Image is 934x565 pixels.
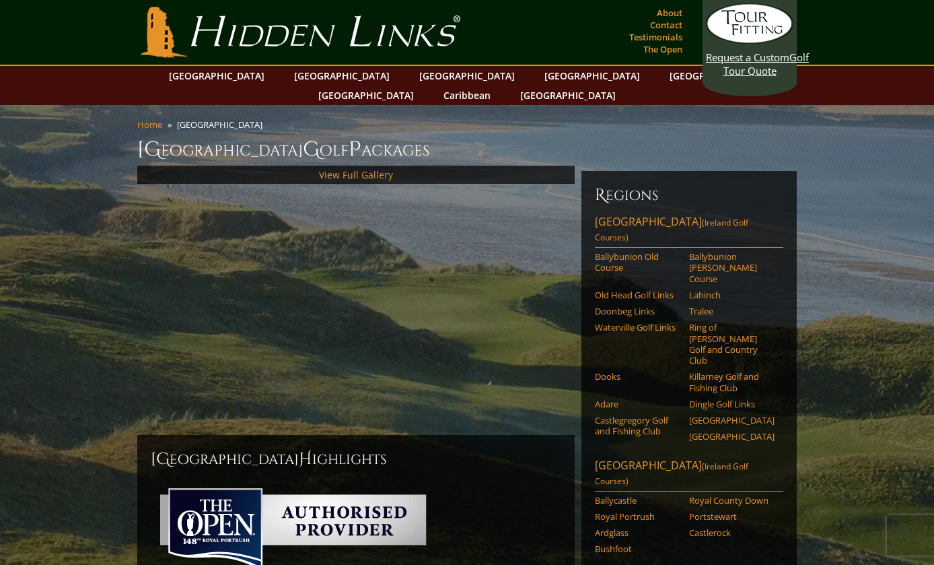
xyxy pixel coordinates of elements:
a: Ballybunion Old Course [595,251,680,273]
a: Lahinch [689,290,775,300]
span: (Ireland Golf Courses) [595,461,748,487]
a: [GEOGRAPHIC_DATA] [412,66,522,86]
a: [GEOGRAPHIC_DATA](Ireland Golf Courses) [595,458,783,492]
a: View Full Gallery [319,168,393,181]
h1: [GEOGRAPHIC_DATA] olf ackages [137,136,797,163]
a: Contact [647,15,686,34]
a: Castlegregory Golf and Fishing Club [595,415,680,437]
h2: [GEOGRAPHIC_DATA] ighlights [151,448,561,470]
li: [GEOGRAPHIC_DATA] [177,119,268,131]
span: P [349,136,361,163]
a: Adare [595,399,680,409]
a: [GEOGRAPHIC_DATA] [689,431,775,442]
a: [GEOGRAPHIC_DATA] [312,86,421,105]
a: Testimonials [626,28,686,46]
a: About [653,3,686,22]
a: Ardglass [595,527,680,538]
a: The Open [640,40,686,59]
a: Doonbeg Links [595,306,680,317]
a: Portstewart [689,511,775,522]
a: [GEOGRAPHIC_DATA] [287,66,396,86]
a: [GEOGRAPHIC_DATA] [513,86,622,105]
h6: Regions [595,185,783,206]
a: [GEOGRAPHIC_DATA](Ireland Golf Courses) [595,214,783,248]
span: H [299,448,312,470]
span: Request a Custom [706,51,789,64]
span: G [303,136,320,163]
a: Dooks [595,371,680,382]
a: [GEOGRAPHIC_DATA] [689,415,775,426]
a: Castlerock [689,527,775,538]
a: Royal Portrush [595,511,680,522]
a: [GEOGRAPHIC_DATA] [538,66,647,86]
a: Royal County Down [689,495,775,506]
a: Ring of [PERSON_NAME] Golf and Country Club [689,322,775,366]
a: Old Head Golf Links [595,290,680,300]
a: Ballycastle [595,495,680,506]
a: Request a CustomGolf Tour Quote [706,3,793,77]
a: Waterville Golf Links [595,322,680,333]
a: Home [137,119,162,131]
a: [GEOGRAPHIC_DATA] [162,66,271,86]
a: [GEOGRAPHIC_DATA] [663,66,772,86]
a: Tralee [689,306,775,317]
a: Bushfoot [595,543,680,554]
a: Killarney Golf and Fishing Club [689,371,775,393]
a: Ballybunion [PERSON_NAME] Course [689,251,775,284]
a: Caribbean [437,86,497,105]
a: Dingle Golf Links [689,399,775,409]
